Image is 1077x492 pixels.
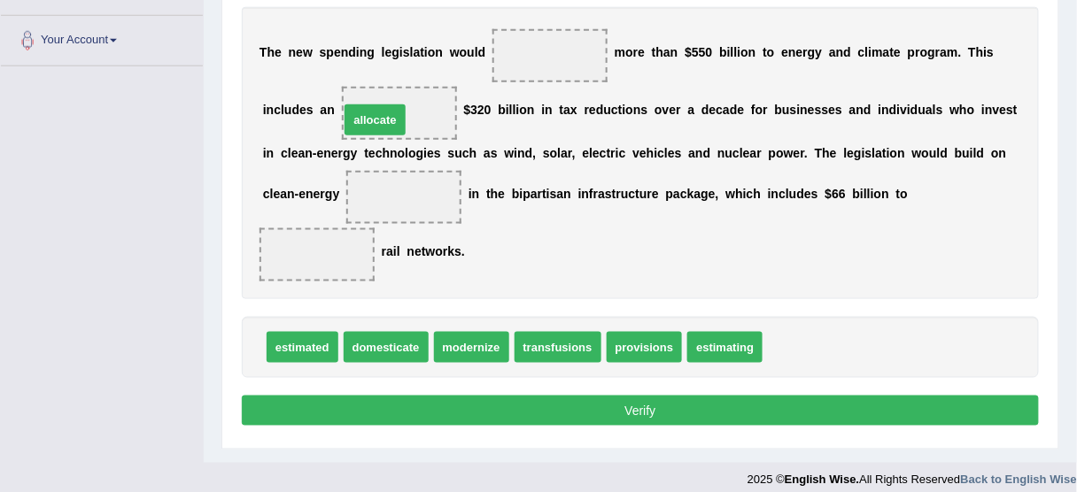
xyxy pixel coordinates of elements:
b: c [600,146,607,160]
b: h [976,45,984,59]
b: u [929,146,937,160]
b: a [561,146,568,160]
b: n [788,45,796,59]
b: s [491,146,498,160]
b: i [623,103,626,117]
b: o [625,45,633,59]
b: 5 [699,45,706,59]
b: o [991,146,999,160]
b: e [743,146,750,160]
b: a [926,103,933,117]
b: m [872,45,882,59]
b: d [889,103,897,117]
b: w [450,45,460,59]
b: c [858,45,865,59]
b: $ [463,103,470,117]
b: c [657,146,664,160]
b: w [950,103,960,117]
b: a [414,45,421,59]
b: e [275,45,282,59]
b: e [385,45,392,59]
b: o [890,146,898,160]
b: n [390,146,398,160]
b: l [664,146,668,160]
b: t [607,146,611,160]
b: l [589,146,593,160]
b: u [454,146,462,160]
b: l [410,45,414,59]
b: i [738,45,741,59]
b: n [582,187,590,201]
b: o [625,103,633,117]
b: d [977,146,985,160]
b: s [865,146,872,160]
b: e [334,45,341,59]
b: e [639,146,647,160]
b: a [321,103,328,117]
b: l [382,45,385,59]
b: s [822,103,829,117]
b: a [298,146,306,160]
b: t [364,146,368,160]
b: l [288,146,291,160]
b: e [670,103,677,117]
b: i [399,45,403,59]
b: n [289,45,297,59]
b: s [936,103,943,117]
b: e [427,146,434,160]
b: r [538,187,542,201]
b: e [848,146,855,160]
b: s [543,146,550,160]
b: a [688,146,695,160]
b: l [973,146,977,160]
b: n [748,45,756,59]
span: Drop target [342,87,457,140]
a: Your Account [1,16,203,60]
b: i [469,187,472,201]
b: e [828,103,835,117]
b: h [959,103,967,117]
b: l [933,103,936,117]
b: n [801,103,809,117]
b: c [717,103,724,117]
b: w [303,45,313,59]
b: - [313,146,317,160]
b: b [512,187,520,201]
b: l [734,45,738,59]
b: r [935,45,940,59]
span: Drop target [346,171,461,224]
b: r [757,146,762,160]
b: s [675,146,682,160]
b: s [550,187,557,201]
b: r [803,45,808,59]
b: o [655,103,662,117]
b: u [782,103,790,117]
b: e [582,146,589,160]
b: g [343,146,351,160]
b: a [883,45,890,59]
b: e [738,103,745,117]
span: Drop target [492,29,608,82]
b: i [616,146,619,160]
b: s [815,103,822,117]
b: d [596,103,604,117]
b: d [525,146,533,160]
b: d [478,45,486,59]
b: n [305,146,313,160]
b: o [967,103,975,117]
b: c [619,146,626,160]
b: T [968,45,976,59]
b: $ [685,45,692,59]
b: d [864,103,872,117]
b: n [881,103,889,117]
b: o [550,146,558,160]
b: e [296,45,303,59]
b: n [527,103,535,117]
b: t [542,187,546,201]
b: a [557,187,564,201]
b: n [633,103,641,117]
b: r [801,146,805,160]
b: b [775,103,783,117]
b: i [655,146,658,160]
b: i [862,146,865,160]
